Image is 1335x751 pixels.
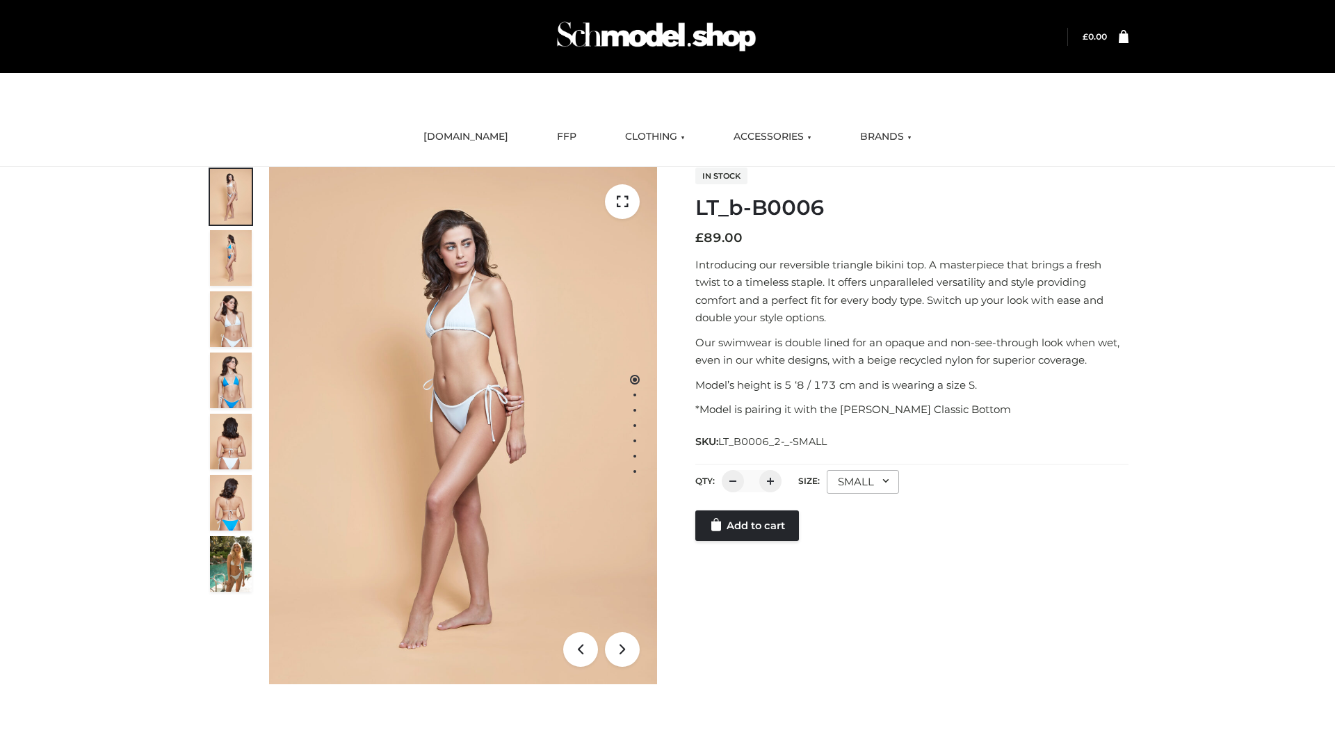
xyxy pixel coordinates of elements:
bdi: 0.00 [1083,31,1107,42]
p: *Model is pairing it with the [PERSON_NAME] Classic Bottom [695,401,1128,419]
label: QTY: [695,476,715,486]
img: ArielClassicBikiniTop_CloudNine_AzureSky_OW114ECO_1-scaled.jpg [210,169,252,225]
a: [DOMAIN_NAME] [413,122,519,152]
a: BRANDS [850,122,922,152]
span: In stock [695,168,747,184]
img: Schmodel Admin 964 [552,9,761,64]
a: FFP [547,122,587,152]
img: ArielClassicBikiniTop_CloudNine_AzureSky_OW114ECO_7-scaled.jpg [210,414,252,469]
h1: LT_b-B0006 [695,195,1128,220]
label: Size: [798,476,820,486]
img: ArielClassicBikiniTop_CloudNine_AzureSky_OW114ECO_3-scaled.jpg [210,291,252,347]
img: ArielClassicBikiniTop_CloudNine_AzureSky_OW114ECO_2-scaled.jpg [210,230,252,286]
span: SKU: [695,433,828,450]
p: Introducing our reversible triangle bikini top. A masterpiece that brings a fresh twist to a time... [695,256,1128,327]
bdi: 89.00 [695,230,743,245]
span: LT_B0006_2-_-SMALL [718,435,827,448]
a: CLOTHING [615,122,695,152]
p: Model’s height is 5 ‘8 / 173 cm and is wearing a size S. [695,376,1128,394]
div: SMALL [827,470,899,494]
a: Add to cart [695,510,799,541]
p: Our swimwear is double lined for an opaque and non-see-through look when wet, even in our white d... [695,334,1128,369]
img: ArielClassicBikiniTop_CloudNine_AzureSky_OW114ECO_1 [269,167,657,684]
a: £0.00 [1083,31,1107,42]
span: £ [1083,31,1088,42]
span: £ [695,230,704,245]
img: Arieltop_CloudNine_AzureSky2.jpg [210,536,252,592]
img: ArielClassicBikiniTop_CloudNine_AzureSky_OW114ECO_4-scaled.jpg [210,353,252,408]
a: ACCESSORIES [723,122,822,152]
img: ArielClassicBikiniTop_CloudNine_AzureSky_OW114ECO_8-scaled.jpg [210,475,252,531]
